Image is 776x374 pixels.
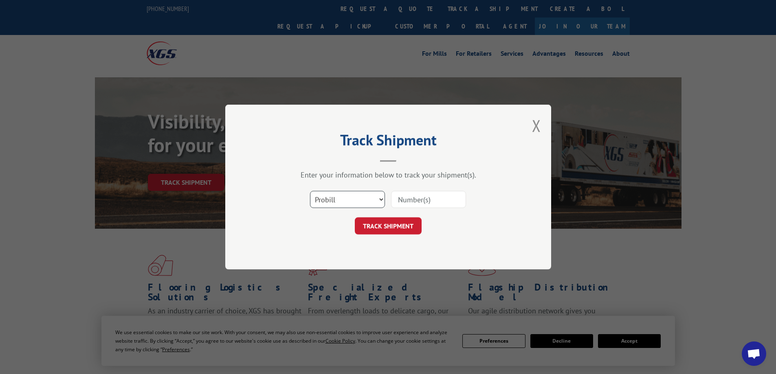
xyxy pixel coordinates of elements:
[532,115,541,136] button: Close modal
[266,170,510,179] div: Enter your information below to track your shipment(s).
[391,191,466,208] input: Number(s)
[266,134,510,150] h2: Track Shipment
[355,217,422,234] button: TRACK SHIPMENT
[742,341,766,366] div: Open chat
